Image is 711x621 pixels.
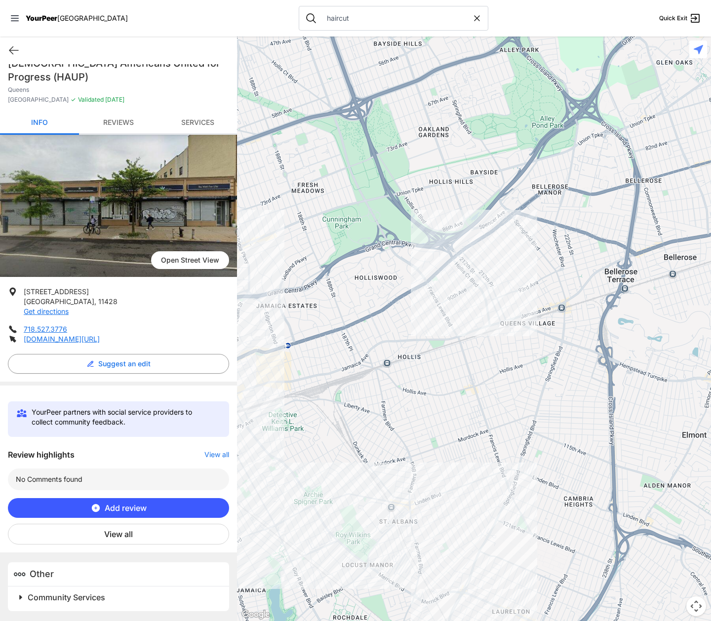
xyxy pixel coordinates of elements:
[239,608,272,621] a: Open this area in Google Maps (opens a new window)
[8,86,229,94] p: Queens
[26,15,128,21] a: YourPeer[GEOGRAPHIC_DATA]
[204,450,229,460] button: View all
[30,569,54,579] span: Other
[659,12,701,24] a: Quick Exit
[105,502,147,514] span: Add review
[158,112,237,135] a: Services
[26,14,57,22] span: YourPeer
[24,325,67,333] a: 718.527.3776
[57,14,128,22] span: [GEOGRAPHIC_DATA]
[24,287,89,296] span: [STREET_ADDRESS]
[686,596,706,616] button: Map camera controls
[8,56,229,84] h1: [DEMOGRAPHIC_DATA] Americans United for Progress (HAUP)
[79,112,158,135] a: Reviews
[98,359,151,369] span: Suggest an edit
[94,297,96,306] span: ,
[28,592,105,602] span: Community Services
[8,468,229,490] p: No Comments found
[24,297,94,306] span: [GEOGRAPHIC_DATA]
[71,96,76,104] span: ✓
[24,335,100,343] a: [DOMAIN_NAME][URL]
[239,608,272,621] img: Google
[151,251,229,269] span: Open Street View
[8,524,229,544] button: View all
[8,498,229,518] button: Add review
[659,14,687,22] span: Quick Exit
[8,96,69,104] span: [GEOGRAPHIC_DATA]
[78,96,104,103] span: Validated
[8,354,229,374] button: Suggest an edit
[98,297,118,306] span: 11428
[24,307,69,315] a: Get directions
[321,13,472,23] input: Search
[8,449,75,461] h3: Review highlights
[104,96,124,103] span: [DATE]
[32,407,209,427] p: YourPeer partners with social service providers to collect community feedback.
